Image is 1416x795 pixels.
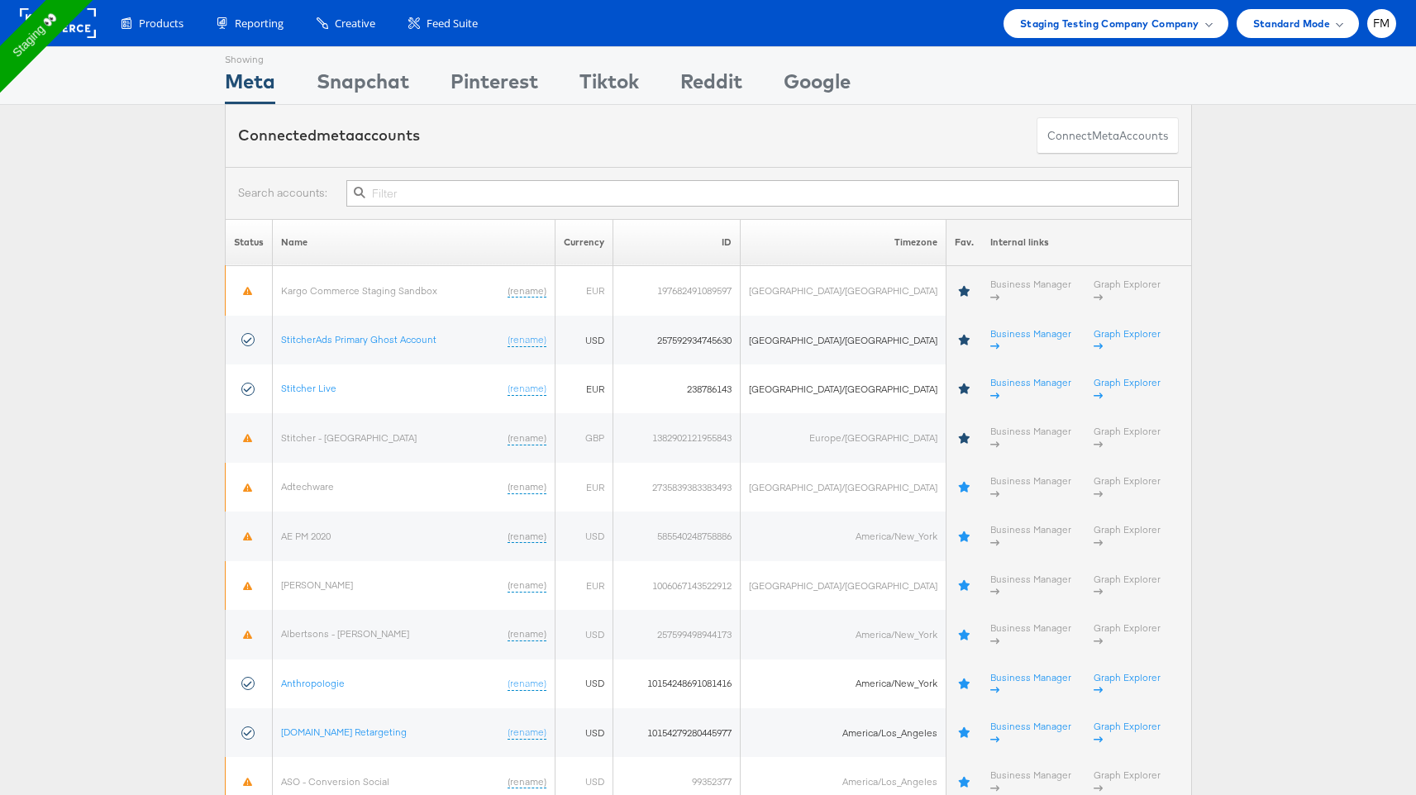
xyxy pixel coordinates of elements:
[281,431,417,444] a: Stitcher - [GEOGRAPHIC_DATA]
[281,480,334,493] a: Adtechware
[613,219,740,266] th: ID
[740,561,946,610] td: [GEOGRAPHIC_DATA]/[GEOGRAPHIC_DATA]
[990,573,1071,598] a: Business Manager
[1373,18,1390,29] span: FM
[1094,327,1161,353] a: Graph Explorer
[281,578,353,591] a: [PERSON_NAME]
[451,67,538,104] div: Pinterest
[281,284,437,297] a: Kargo Commerce Staging Sandbox
[225,67,275,104] div: Meta
[990,425,1071,450] a: Business Manager
[281,333,436,345] a: StitcherAds Primary Ghost Account
[613,610,740,659] td: 257599498944173
[613,413,740,462] td: 1382902121955843
[225,219,272,266] th: Status
[1094,474,1161,500] a: Graph Explorer
[427,16,478,31] span: Feed Suite
[508,627,546,641] a: (rename)
[613,463,740,512] td: 2735839383383493
[225,47,275,67] div: Showing
[555,708,613,757] td: USD
[990,327,1071,353] a: Business Manager
[1092,128,1119,144] span: meta
[1094,671,1161,697] a: Graph Explorer
[1094,278,1161,303] a: Graph Explorer
[281,677,345,689] a: Anthropologie
[508,480,546,494] a: (rename)
[990,621,1071,647] a: Business Manager
[680,67,742,104] div: Reddit
[508,333,546,347] a: (rename)
[740,413,946,462] td: Europe/[GEOGRAPHIC_DATA]
[1094,769,1161,794] a: Graph Explorer
[555,659,613,708] td: USD
[990,474,1071,500] a: Business Manager
[990,376,1071,402] a: Business Manager
[613,364,740,413] td: 238786143
[281,627,409,640] a: Albertsons - [PERSON_NAME]
[990,523,1071,549] a: Business Manager
[281,382,336,394] a: Stitcher Live
[613,512,740,560] td: 585540248758886
[740,316,946,364] td: [GEOGRAPHIC_DATA]/[GEOGRAPHIC_DATA]
[555,512,613,560] td: USD
[990,671,1071,697] a: Business Manager
[508,578,546,593] a: (rename)
[346,180,1178,207] input: Filter
[281,726,407,738] a: [DOMAIN_NAME] Retargeting
[990,720,1071,745] a: Business Manager
[238,125,420,146] div: Connected accounts
[508,775,546,789] a: (rename)
[613,659,740,708] td: 10154248691081416
[317,67,409,104] div: Snapchat
[579,67,639,104] div: Tiktok
[139,16,184,31] span: Products
[555,463,613,512] td: EUR
[1094,376,1161,402] a: Graph Explorer
[1253,15,1330,32] span: Standard Mode
[555,266,613,316] td: EUR
[740,364,946,413] td: [GEOGRAPHIC_DATA]/[GEOGRAPHIC_DATA]
[335,16,375,31] span: Creative
[508,431,546,445] a: (rename)
[990,769,1071,794] a: Business Manager
[613,708,740,757] td: 10154279280445977
[740,659,946,708] td: America/New_York
[317,126,355,145] span: meta
[740,512,946,560] td: America/New_York
[1020,15,1199,32] span: Staging Testing Company Company
[555,364,613,413] td: EUR
[1094,523,1161,549] a: Graph Explorer
[740,219,946,266] th: Timezone
[740,708,946,757] td: America/Los_Angeles
[235,16,284,31] span: Reporting
[740,266,946,316] td: [GEOGRAPHIC_DATA]/[GEOGRAPHIC_DATA]
[555,316,613,364] td: USD
[613,561,740,610] td: 1006067143522912
[740,610,946,659] td: America/New_York
[555,413,613,462] td: GBP
[555,219,613,266] th: Currency
[613,316,740,364] td: 257592934745630
[508,284,546,298] a: (rename)
[508,382,546,396] a: (rename)
[508,726,546,740] a: (rename)
[281,775,389,788] a: ASO - Conversion Social
[281,530,331,542] a: AE PM 2020
[1094,573,1161,598] a: Graph Explorer
[740,463,946,512] td: [GEOGRAPHIC_DATA]/[GEOGRAPHIC_DATA]
[508,530,546,544] a: (rename)
[1094,621,1161,647] a: Graph Explorer
[784,67,851,104] div: Google
[555,561,613,610] td: EUR
[1094,425,1161,450] a: Graph Explorer
[272,219,555,266] th: Name
[1037,117,1179,155] button: ConnectmetaAccounts
[1094,720,1161,745] a: Graph Explorer
[555,610,613,659] td: USD
[990,278,1071,303] a: Business Manager
[508,677,546,691] a: (rename)
[613,266,740,316] td: 197682491089597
